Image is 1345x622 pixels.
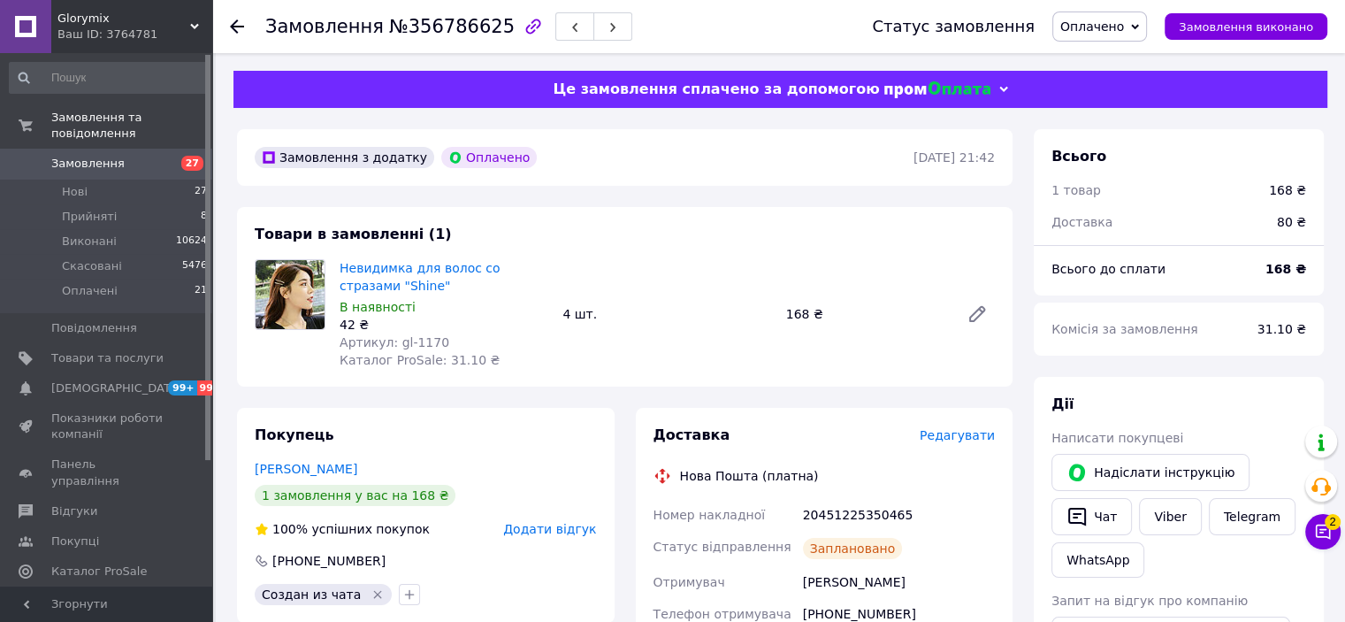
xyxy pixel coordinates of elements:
[51,110,212,142] span: Замовлення та повідомлення
[51,534,99,549] span: Покупці
[9,62,209,94] input: Пошук
[51,564,147,580] span: Каталог ProSale
[255,426,334,443] span: Покупець
[1209,498,1295,535] a: Telegram
[1060,19,1124,34] span: Оплачено
[872,18,1035,35] div: Статус замовлення
[1269,181,1306,199] div: 168 ₴
[503,522,596,536] span: Додати відгук
[653,607,791,621] span: Телефон отримувача
[62,209,117,225] span: Прийняті
[168,380,197,395] span: 99+
[779,302,952,326] div: 168 ₴
[1051,322,1198,336] span: Комісія за замовлення
[195,184,207,200] span: 27
[653,575,725,589] span: Отримувач
[1139,498,1201,535] a: Viber
[913,150,995,165] time: [DATE] 21:42
[441,147,537,168] div: Оплачено
[799,566,998,598] div: [PERSON_NAME]
[57,27,212,42] div: Ваш ID: 3764781
[1179,20,1313,34] span: Замовлення виконано
[255,520,430,538] div: успішних покупок
[1051,454,1249,491] button: Надіслати інструкцію
[176,234,207,250] span: 10624
[51,350,164,366] span: Товари та послуги
[51,156,125,172] span: Замовлення
[265,16,384,37] span: Замовлення
[62,184,88,200] span: Нові
[51,320,137,336] span: Повідомлення
[1051,395,1074,412] span: Дії
[256,260,325,329] img: Невидимка для волос со стразами "Shine"
[272,522,308,536] span: 100%
[1165,13,1327,40] button: Замовлення виконано
[1266,203,1317,242] div: 80 ₴
[389,16,515,37] span: №356786625
[653,426,730,443] span: Доставка
[271,552,387,570] div: [PHONE_NUMBER]
[255,147,434,168] div: Замовлення з додатку
[371,587,385,602] svg: Видалити мітку
[1265,262,1306,276] b: 168 ₴
[553,81,879,97] span: Це замовлення сплачено за допомогою
[959,296,995,332] a: Редагувати
[262,587,361,602] span: Создан из чата
[1051,215,1112,229] span: Доставка
[62,258,122,274] span: Скасовані
[51,457,164,488] span: Панель управління
[255,226,452,242] span: Товари в замовленні (1)
[181,156,203,171] span: 27
[676,467,823,485] div: Нова Пошта (платна)
[340,316,548,334] div: 42 ₴
[1051,498,1132,535] button: Чат
[197,380,226,395] span: 99+
[340,300,416,314] span: В наявності
[1051,148,1106,165] span: Всього
[255,462,357,476] a: [PERSON_NAME]
[653,508,766,522] span: Номер накладної
[555,302,778,326] div: 4 шт.
[1325,514,1341,530] span: 2
[920,428,995,442] span: Редагувати
[51,411,164,442] span: Показники роботи компанії
[255,485,455,506] div: 1 замовлення у вас на 168 ₴
[1051,542,1144,578] a: WhatsApp
[340,353,500,367] span: Каталог ProSale: 31.10 ₴
[653,540,791,554] span: Статус відправлення
[340,335,449,349] span: Артикул: gl-1170
[195,283,207,299] span: 21
[201,209,207,225] span: 8
[1257,322,1306,336] span: 31.10 ₴
[57,11,190,27] span: Glorymix
[1051,183,1101,197] span: 1 товар
[1051,594,1248,608] span: Запит на відгук про компанію
[340,261,501,293] a: Невидимка для волос со стразами "Shine"
[230,18,244,35] div: Повернутися назад
[51,503,97,519] span: Відгуки
[799,499,998,531] div: 20451225350465
[51,380,182,396] span: [DEMOGRAPHIC_DATA]
[1305,514,1341,549] button: Чат з покупцем2
[1051,431,1183,445] span: Написати покупцеві
[182,258,207,274] span: 5476
[62,283,118,299] span: Оплачені
[62,234,117,250] span: Виконані
[884,81,990,98] img: evopay logo
[1051,262,1165,276] span: Всього до сплати
[803,538,903,559] div: Заплановано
